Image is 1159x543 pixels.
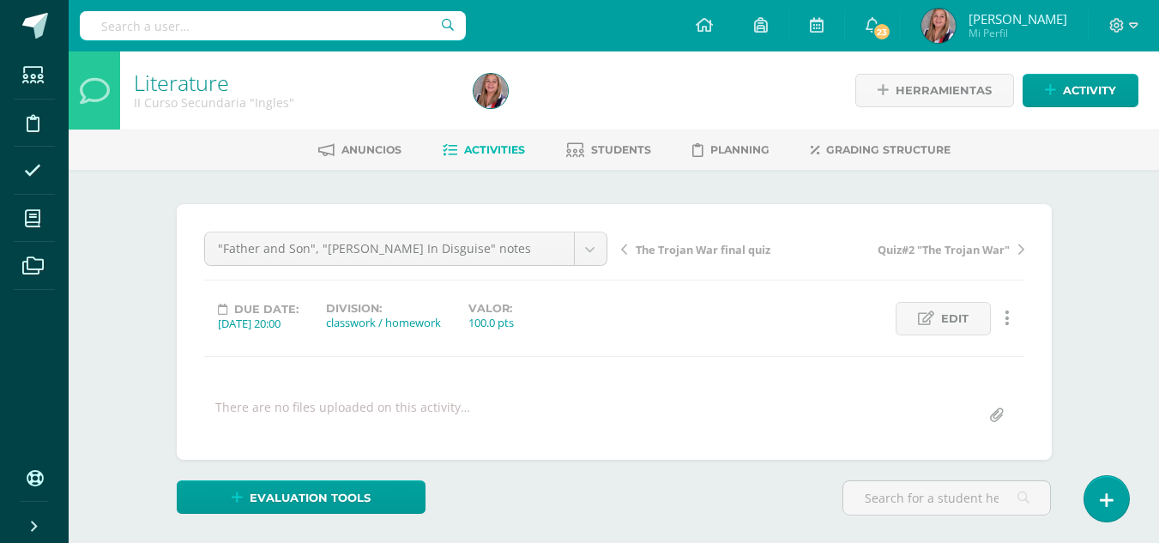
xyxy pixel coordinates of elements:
[921,9,956,43] img: c7f2227723096bbe4d84f52108c4ec4a.png
[843,481,1050,515] input: Search for a student here…
[636,242,770,257] span: The Trojan War final quiz
[205,232,607,265] a: "Father and Son", "[PERSON_NAME] In Disguise" notes
[134,70,453,94] h1: Literature
[566,136,651,164] a: Students
[855,74,1014,107] a: Herramientas
[177,480,426,514] a: Evaluation tools
[443,136,525,164] a: Activities
[134,68,229,97] a: Literature
[823,240,1024,257] a: Quiz#2 "The Trojan War"
[218,232,561,265] span: "Father and Son", "[PERSON_NAME] In Disguise" notes
[1063,75,1116,106] span: Activity
[878,242,1010,257] span: Quiz#2 "The Trojan War"
[234,303,299,316] span: Due date:
[326,315,441,330] div: classwork / homework
[621,240,823,257] a: The Trojan War final quiz
[941,303,969,335] span: Edit
[218,316,299,331] div: [DATE] 20:00
[1023,74,1138,107] a: Activity
[710,143,770,156] span: Planning
[468,302,514,315] label: Valor:
[134,94,453,111] div: II Curso Secundaria 'Ingles'
[896,75,992,106] span: Herramientas
[326,302,441,315] label: Division:
[969,10,1067,27] span: [PERSON_NAME]
[318,136,401,164] a: Anuncios
[826,143,951,156] span: Grading structure
[474,74,508,108] img: c7f2227723096bbe4d84f52108c4ec4a.png
[250,482,371,514] span: Evaluation tools
[872,22,891,41] span: 23
[80,11,466,40] input: Search a user…
[464,143,525,156] span: Activities
[811,136,951,164] a: Grading structure
[341,143,401,156] span: Anuncios
[468,315,514,330] div: 100.0 pts
[215,399,470,432] div: There are no files uploaded on this activity…
[591,143,651,156] span: Students
[969,26,1067,40] span: Mi Perfil
[692,136,770,164] a: Planning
